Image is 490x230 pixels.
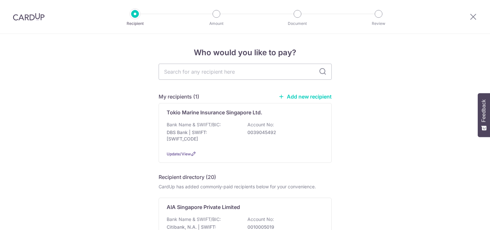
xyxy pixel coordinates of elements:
[159,173,216,181] h5: Recipient directory (20)
[159,64,332,80] input: Search for any recipient here
[167,203,240,211] p: AIA Singapore Private Limited
[13,13,45,21] img: CardUp
[274,20,321,27] p: Document
[167,121,221,128] p: Bank Name & SWIFT/BIC:
[481,99,487,122] span: Feedback
[449,211,484,227] iframe: Opens a widget where you can find more information
[159,93,199,100] h5: My recipients (1)
[247,216,274,223] p: Account No:
[159,47,332,58] h4: Who would you like to pay?
[247,121,274,128] p: Account No:
[247,129,320,136] p: 0039045492
[159,183,332,190] div: CardUp has added commonly-paid recipients below for your convenience.
[193,20,240,27] p: Amount
[167,152,191,156] a: Update/View
[111,20,159,27] p: Recipient
[478,93,490,137] button: Feedback - Show survey
[278,93,332,100] a: Add new recipient
[355,20,402,27] p: Review
[167,109,262,116] p: Tokio Marine Insurance Singapore Ltd.
[167,129,239,142] p: DBS Bank | SWIFT: [SWIFT_CODE]
[167,216,221,223] p: Bank Name & SWIFT/BIC:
